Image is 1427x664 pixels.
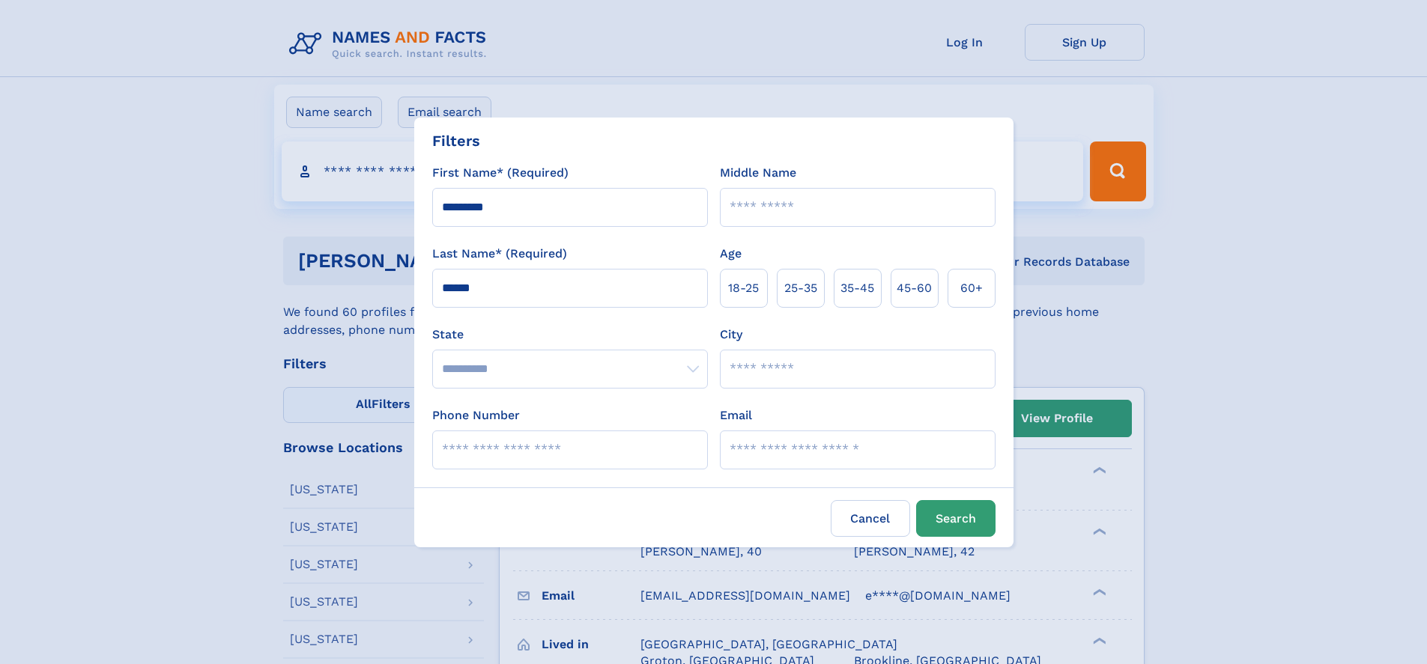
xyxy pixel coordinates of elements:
span: 35‑45 [840,279,874,297]
label: Middle Name [720,164,796,182]
label: Cancel [831,500,910,537]
label: State [432,326,708,344]
label: City [720,326,742,344]
label: Age [720,245,742,263]
button: Search [916,500,996,537]
label: Phone Number [432,406,520,424]
label: Last Name* (Required) [432,245,567,263]
label: Email [720,406,752,424]
span: 25‑35 [784,279,817,297]
span: 60+ [960,279,983,297]
div: Filters [432,130,480,152]
span: 18‑25 [728,279,759,297]
span: 45‑60 [897,279,932,297]
label: First Name* (Required) [432,164,569,182]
